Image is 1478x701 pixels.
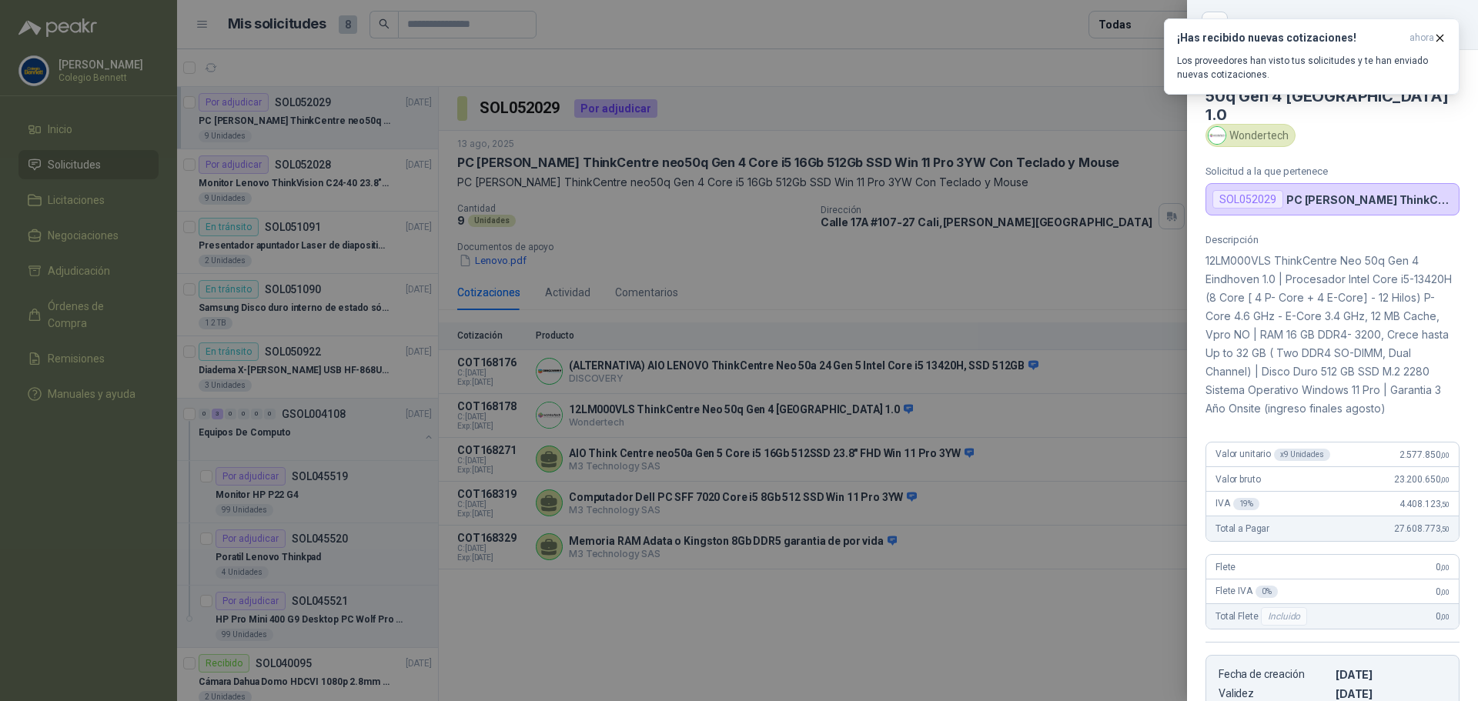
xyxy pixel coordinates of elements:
[1205,252,1460,417] p: 12LM000VLS ThinkCentre Neo 50q Gen 4 Eindhoven 1.0 | Procesador Intel Core i5-13420H (8 Core [ 4 ...
[1436,586,1450,597] span: 0
[1164,18,1460,95] button: ¡Has recibido nuevas cotizaciones!ahora Los proveedores han visto tus solicitudes y te han enviad...
[1216,607,1310,626] span: Total Flete
[1216,498,1259,510] span: IVA
[1261,607,1307,626] div: Incluido
[1440,476,1450,484] span: ,00
[1436,562,1450,572] span: 0
[1274,449,1330,461] div: x 9 Unidades
[1212,190,1283,209] div: SOL052029
[1205,124,1296,147] div: Wondertech
[1205,165,1460,177] p: Solicitud a la que pertenece
[1336,668,1446,681] p: [DATE]
[1436,611,1450,622] span: 0
[1177,32,1403,45] h3: ¡Has recibido nuevas cotizaciones!
[1440,525,1450,533] span: ,50
[1233,498,1260,510] div: 19 %
[1409,32,1434,45] span: ahora
[1440,500,1450,509] span: ,50
[1440,613,1450,621] span: ,00
[1286,193,1453,206] p: PC [PERSON_NAME] ThinkCentre neo50q Gen 4 Core i5 16Gb 512Gb SSD Win 11 Pro 3YW Con Teclado y Mouse
[1209,127,1226,144] img: Company Logo
[1399,499,1450,509] span: 4.408.123
[1394,523,1450,534] span: 27.608.773
[1256,586,1278,598] div: 0 %
[1205,15,1224,34] button: Close
[1177,54,1446,82] p: Los proveedores han visto tus solicitudes y te han enviado nuevas cotizaciones.
[1219,687,1329,700] p: Validez
[1399,449,1450,460] span: 2.577.850
[1205,234,1460,245] p: Descripción
[1236,12,1460,37] div: COT168178
[1440,563,1450,572] span: ,00
[1216,474,1260,485] span: Valor bruto
[1440,588,1450,596] span: ,00
[1336,687,1446,700] p: [DATE]
[1394,474,1450,485] span: 23.200.650
[1440,451,1450,459] span: ,00
[1216,449,1330,461] span: Valor unitario
[1216,586,1278,598] span: Flete IVA
[1216,523,1269,534] span: Total a Pagar
[1216,562,1236,572] span: Flete
[1219,668,1329,681] p: Fecha de creación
